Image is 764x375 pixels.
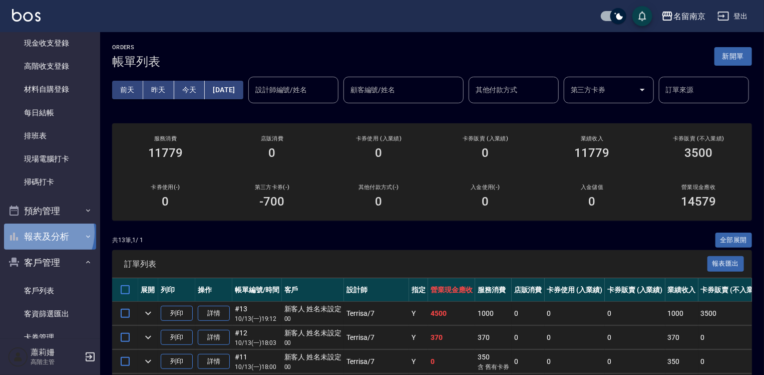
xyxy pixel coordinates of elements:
img: Person [8,347,28,367]
h3: 帳單列表 [112,55,160,69]
h5: 蕭莉姍 [31,347,82,357]
td: 370 [428,326,475,349]
a: 掃碼打卡 [4,170,96,194]
th: 卡券使用 (入業績) [545,278,605,302]
td: 0 [512,302,545,325]
div: 新客人 姓名未設定 [284,304,342,314]
button: 報表匯出 [707,256,744,272]
td: Y [409,326,428,349]
td: 350 [475,350,512,373]
h2: 入金儲值 [551,184,633,191]
h3: 11779 [148,146,183,160]
div: 名留南京 [673,10,705,23]
button: expand row [141,306,156,321]
button: 列印 [161,306,193,321]
button: 預約管理 [4,198,96,224]
h3: 11779 [575,146,610,160]
a: 現金收支登錄 [4,32,96,55]
td: Y [409,350,428,373]
button: 客戶管理 [4,250,96,276]
button: expand row [141,354,156,369]
th: 操作 [195,278,232,302]
th: 帳單編號/時間 [232,278,282,302]
img: Logo [12,9,41,22]
button: save [632,6,652,26]
td: #13 [232,302,282,325]
p: 00 [284,314,342,323]
td: #11 [232,350,282,373]
button: 今天 [174,81,205,99]
h2: 業績收入 [551,135,633,142]
td: 4500 [428,302,475,325]
td: Terrisa /7 [344,326,409,349]
h2: 第三方卡券(-) [231,184,313,191]
button: Open [634,82,650,98]
th: 客戶 [282,278,344,302]
td: 0 [605,302,665,325]
a: 高階收支登錄 [4,55,96,78]
h3: 0 [589,195,596,209]
h2: 卡券使用 (入業績) [337,135,420,142]
h3: 0 [375,195,383,209]
th: 營業現金應收 [428,278,475,302]
a: 每日結帳 [4,101,96,124]
h3: 0 [375,146,383,160]
td: 0 [512,326,545,349]
button: 列印 [161,330,193,345]
td: 370 [665,326,698,349]
a: 現場電腦打卡 [4,147,96,170]
td: 1000 [475,302,512,325]
a: 卡券管理 [4,326,96,349]
th: 列印 [158,278,195,302]
a: 新開單 [714,51,752,61]
p: 高階主管 [31,357,82,366]
td: Terrisa /7 [344,350,409,373]
td: 1000 [665,302,698,325]
h2: 卡券使用(-) [124,184,207,191]
td: Y [409,302,428,325]
th: 展開 [138,278,158,302]
th: 卡券販賣 (入業績) [605,278,665,302]
h3: 3500 [685,146,713,160]
h3: 0 [482,146,489,160]
p: 00 [284,362,342,371]
h3: -700 [260,195,285,209]
a: 報表匯出 [707,259,744,268]
td: 350 [665,350,698,373]
td: 0 [545,302,605,325]
button: 前天 [112,81,143,99]
th: 指定 [409,278,428,302]
h2: ORDERS [112,44,160,51]
div: 新客人 姓名未設定 [284,328,342,338]
a: 客戶列表 [4,279,96,302]
button: 列印 [161,354,193,369]
button: expand row [141,330,156,345]
h3: 服務消費 [124,135,207,142]
a: 客資篩選匯出 [4,302,96,325]
td: Terrisa /7 [344,302,409,325]
th: 業績收入 [665,278,698,302]
p: 10/13 (一) 18:00 [235,362,279,371]
td: #12 [232,326,282,349]
a: 詳情 [198,330,230,345]
button: 報表及分析 [4,224,96,250]
h2: 店販消費 [231,135,313,142]
td: 0 [428,350,475,373]
a: 詳情 [198,354,230,369]
p: 00 [284,338,342,347]
button: 全部展開 [715,233,752,248]
td: 0 [512,350,545,373]
a: 排班表 [4,124,96,147]
td: 370 [475,326,512,349]
h3: 0 [269,146,276,160]
h2: 卡券販賣 (不入業績) [657,135,740,142]
p: 10/13 (一) 19:12 [235,314,279,323]
button: 昨天 [143,81,174,99]
td: 0 [605,326,665,349]
h3: 0 [162,195,169,209]
td: 0 [545,350,605,373]
button: 新開單 [714,47,752,66]
th: 設計師 [344,278,409,302]
p: 共 13 筆, 1 / 1 [112,236,143,245]
h2: 卡券販賣 (入業績) [444,135,527,142]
